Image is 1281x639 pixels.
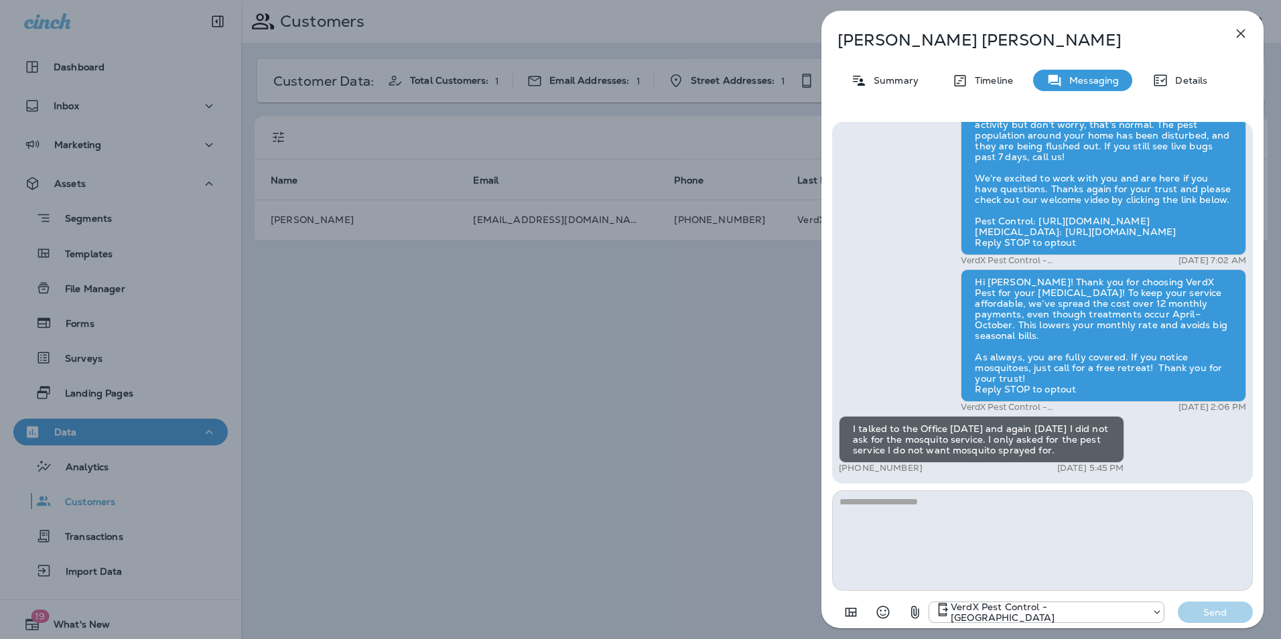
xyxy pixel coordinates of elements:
p: VerdX Pest Control - [GEOGRAPHIC_DATA] [961,255,1132,266]
p: [PERSON_NAME] [PERSON_NAME] [837,31,1203,50]
div: I talked to the Office [DATE] and again [DATE] I did not ask for the mosquito service. I only ask... [839,416,1124,463]
p: Messaging [1063,75,1119,86]
p: VerdX Pest Control - [GEOGRAPHIC_DATA] [961,402,1132,413]
div: Hi [PERSON_NAME]! Thank you for choosing VerdX Pest for your [MEDICAL_DATA]! To keep your service... [961,269,1246,402]
p: Summary [867,75,919,86]
button: Add in a premade template [837,599,864,626]
p: [DATE] 2:06 PM [1178,402,1246,413]
p: [PHONE_NUMBER] [839,463,923,474]
div: +1 (770) 758-7657 [929,601,1164,623]
p: [DATE] 5:45 PM [1057,463,1124,474]
p: VerdX Pest Control - [GEOGRAPHIC_DATA] [951,601,1145,623]
button: Select an emoji [870,599,896,626]
p: Details [1168,75,1207,86]
p: Timeline [968,75,1013,86]
div: Hi [PERSON_NAME], thanks for choosing Verd-X Pest Control to keep your home pest-free. If you eve... [961,29,1246,255]
p: [DATE] 7:02 AM [1178,255,1246,266]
